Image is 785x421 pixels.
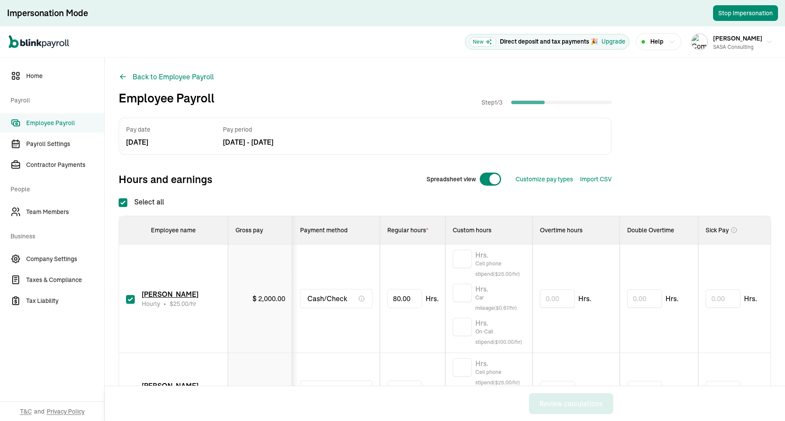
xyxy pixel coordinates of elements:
[578,293,591,304] span: Hrs.
[307,293,347,304] span: Cash/Check
[26,255,104,264] span: Company Settings
[475,284,525,292] span: Hrs.
[580,175,611,184] button: Import CSV
[119,89,215,107] h1: Employee Payroll
[529,393,613,414] button: Review calculations
[578,385,591,395] span: Hrs.
[20,407,32,416] span: T&C
[119,71,214,82] button: Back to Employee Payroll
[253,293,285,304] div: $
[713,5,778,21] button: Stop Impersonation
[475,258,525,279] span: Cell phone stipend ($ 25.00 /hr)
[126,125,216,134] span: Pay date
[706,226,769,234] div: Sick Pay
[713,34,762,42] span: [PERSON_NAME]
[26,71,104,81] span: Home
[640,327,785,421] iframe: Chat Widget
[26,275,104,285] span: Taxes & Compliance
[173,300,188,308] span: 25.00
[223,125,313,134] span: Pay period
[10,176,99,200] span: People
[119,172,212,186] span: Hours and earnings
[475,292,525,313] span: Car mileage ($ 0.67 /hr)
[9,29,69,54] nav: Global
[540,381,575,399] input: 0.00
[481,98,508,107] span: Step 1 / 3
[500,37,598,46] p: Direct deposit and tax payments 🎉
[26,139,104,149] span: Payroll Settings
[164,299,166,308] span: •
[469,37,496,47] span: New
[387,380,422,400] input: TextInput
[170,300,188,308] span: $
[119,197,164,207] label: Select all
[10,87,99,112] span: Payroll
[475,367,525,388] span: Cell phone stipend ($ 25.00 /hr)
[151,226,196,234] span: Employee name
[10,223,99,248] span: Business
[666,293,679,304] span: Hrs.
[636,33,681,50] button: Help
[475,358,525,367] span: Hrs.
[539,398,603,409] div: Review calculations
[387,289,422,308] input: TextInput
[688,31,776,53] button: Company logo[PERSON_NAME]SASA Consulting
[475,326,525,347] span: On-Call stipend ($ 100.00 /hr)
[26,119,104,128] span: Employee Payroll
[142,381,198,390] span: [PERSON_NAME]
[300,226,348,234] span: Payment method
[706,289,741,308] input: 0.00
[540,289,575,308] input: 0.00
[26,160,104,170] span: Contractor Payments
[47,407,85,416] span: Privacy Policy
[453,226,525,234] div: Custom hours
[426,293,439,304] span: Hrs.
[427,175,476,184] span: Spreadsheet view
[307,385,347,395] span: Cash/Check
[142,299,160,308] span: Hourly
[627,226,691,234] div: Double Overtime
[426,385,439,395] span: Hrs.
[119,198,127,207] input: Select all
[170,299,196,308] span: /hr
[142,290,198,299] span: [PERSON_NAME]
[126,137,148,147] span: [DATE]
[475,250,525,258] span: Hrs.
[26,207,104,217] span: Team Members
[387,226,428,234] span: Regular hours
[744,293,757,304] span: Hrs.
[223,137,313,147] span: [DATE] - [DATE]
[7,7,88,19] div: Impersonation Mode
[253,385,285,395] div: $
[26,296,104,306] span: Tax Liability
[515,175,573,184] button: Customize pay types
[258,294,285,303] span: 2,000.00
[713,43,762,51] div: SASA Consulting
[650,37,663,46] span: Help
[627,289,662,308] input: 0.00
[540,226,583,234] span: Overtime hours
[692,34,707,50] img: Company logo
[601,37,625,46] button: Upgrade
[235,226,285,234] div: Gross pay
[475,318,525,326] span: Hrs.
